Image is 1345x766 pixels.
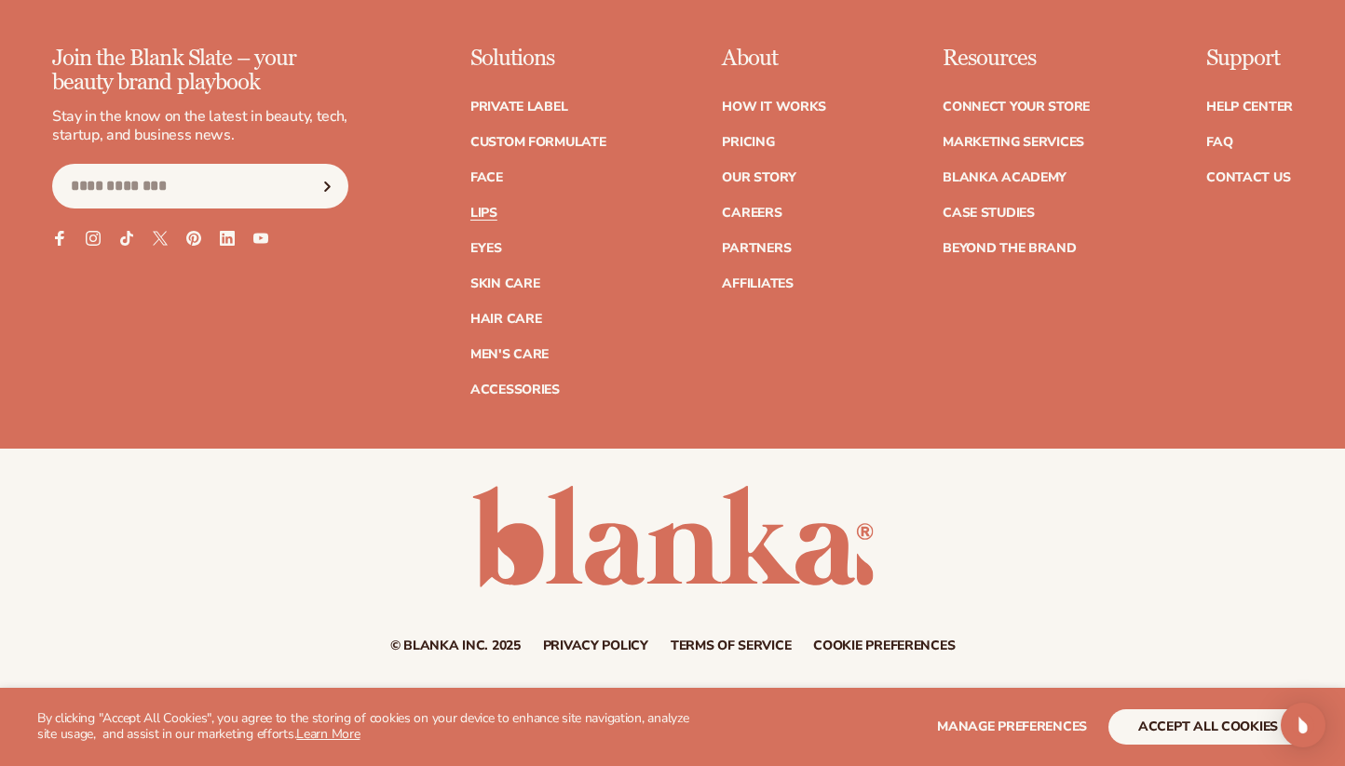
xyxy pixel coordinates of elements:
a: Blanka Academy [943,171,1066,184]
a: Skin Care [470,277,539,290]
small: © Blanka Inc. 2025 [390,637,521,654]
a: Learn More [296,725,360,743]
a: How It Works [722,101,826,114]
a: Marketing services [943,136,1084,149]
p: Solutions [470,47,606,71]
a: Terms of service [671,639,792,652]
a: Contact Us [1206,171,1290,184]
a: Beyond the brand [943,242,1077,255]
p: Stay in the know on the latest in beauty, tech, startup, and business news. [52,107,348,146]
div: Open Intercom Messenger [1281,703,1325,747]
a: Face [470,171,503,184]
a: Affiliates [722,277,793,290]
a: Help Center [1206,101,1293,114]
a: Private label [470,101,567,114]
span: Manage preferences [937,718,1087,735]
a: Case Studies [943,207,1035,220]
p: By clicking "Accept All Cookies", you agree to the storing of cookies on your device to enhance s... [37,711,704,743]
a: Eyes [470,242,502,255]
a: Partners [722,242,791,255]
a: Our Story [722,171,795,184]
p: Join the Blank Slate – your beauty brand playbook [52,47,348,96]
p: About [722,47,826,71]
a: Pricing [722,136,774,149]
button: Subscribe [306,164,347,208]
p: Resources [943,47,1090,71]
a: Accessories [470,383,560,396]
a: Connect your store [943,101,1090,114]
p: Support [1206,47,1293,71]
a: Privacy policy [543,639,648,652]
button: Manage preferences [937,709,1087,745]
a: Careers [722,207,781,220]
a: FAQ [1206,136,1232,149]
a: Lips [470,207,497,220]
a: Custom formulate [470,136,606,149]
a: Men's Care [470,348,549,361]
a: Hair Care [470,313,541,326]
button: accept all cookies [1108,709,1308,745]
a: Cookie preferences [813,639,955,652]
